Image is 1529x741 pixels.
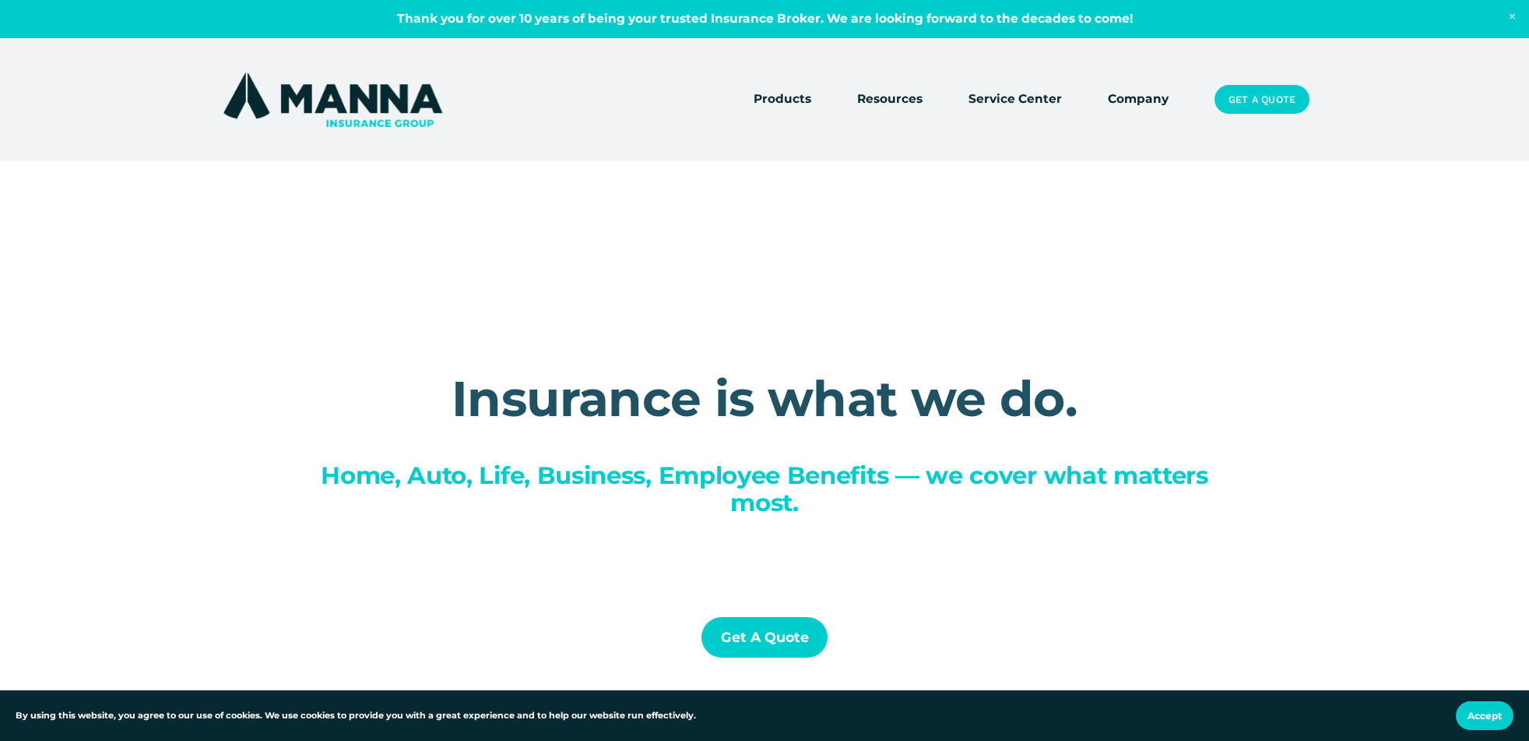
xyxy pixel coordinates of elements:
[857,90,923,109] span: Resources
[754,90,811,109] span: Products
[701,617,828,658] a: Get a Quote
[1456,701,1513,730] button: Accept
[16,709,696,723] p: By using this website, you agree to our use of cookies. We use cookies to provide you with a grea...
[1108,89,1169,111] a: Company
[220,69,446,130] img: Manna Insurance Group
[452,369,1077,429] strong: Insurance is what we do.
[968,89,1062,111] a: Service Center
[321,460,1214,517] span: Home, Auto, Life, Business, Employee Benefits — we cover what matters most.
[857,89,923,111] a: folder dropdown
[1214,85,1309,115] a: Get a Quote
[754,89,811,111] a: folder dropdown
[1467,710,1502,722] span: Accept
